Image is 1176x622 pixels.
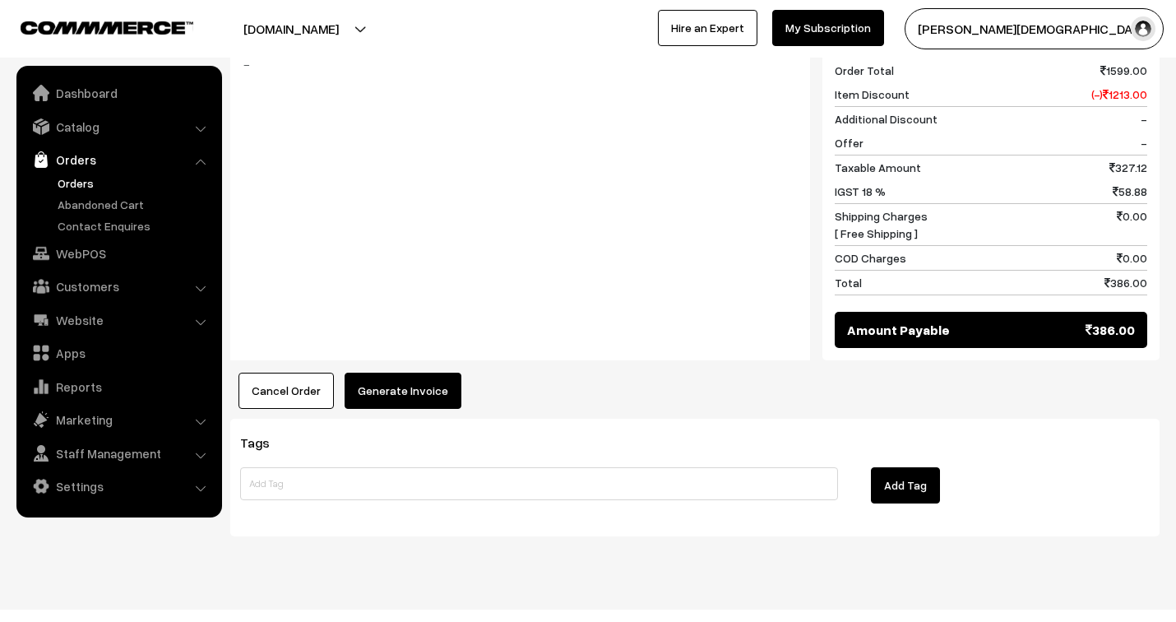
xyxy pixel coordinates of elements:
a: Abandoned Cart [53,196,216,213]
button: Add Tag [871,467,940,504]
a: Contact Enquires [53,217,216,234]
button: [PERSON_NAME][DEMOGRAPHIC_DATA] [905,8,1164,49]
span: Shipping Charges [ Free Shipping ] [835,207,928,242]
span: - [1141,110,1147,128]
span: 0.00 [1117,207,1147,242]
span: Amount Payable [847,320,950,340]
img: COMMMERCE [21,21,193,34]
a: Apps [21,338,216,368]
span: 0.00 [1117,249,1147,267]
input: Add Tag [240,467,838,500]
span: Additional Discount [835,110,938,128]
span: IGST 18 % [835,183,886,200]
span: Tags [240,434,289,451]
a: Marketing [21,405,216,434]
button: Cancel Order [238,373,334,409]
span: 386.00 [1104,274,1147,291]
span: - [1141,134,1147,151]
a: Orders [21,145,216,174]
a: Reports [21,372,216,402]
a: Staff Management [21,439,216,468]
a: Settings [21,471,216,501]
blockquote: - [243,54,798,74]
span: 58.88 [1113,183,1147,200]
button: [DOMAIN_NAME] [186,8,396,49]
a: Orders [53,174,216,192]
span: 386.00 [1086,320,1135,340]
img: user [1131,16,1155,41]
a: Dashboard [21,78,216,108]
a: My Subscription [772,10,884,46]
span: Total [835,274,862,291]
span: Order Total [835,62,894,79]
span: Item Discount [835,86,910,103]
span: Offer [835,134,863,151]
a: Catalog [21,112,216,142]
span: (-) 1213.00 [1091,86,1147,103]
span: COD Charges [835,249,906,267]
a: Customers [21,272,216,301]
button: Generate Invoice [345,373,461,409]
span: 1599.00 [1100,62,1147,79]
span: 327.12 [1109,159,1147,176]
a: Website [21,305,216,335]
a: WebPOS [21,239,216,268]
span: Taxable Amount [835,159,921,176]
a: Hire an Expert [658,10,757,46]
a: COMMMERCE [21,16,164,36]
